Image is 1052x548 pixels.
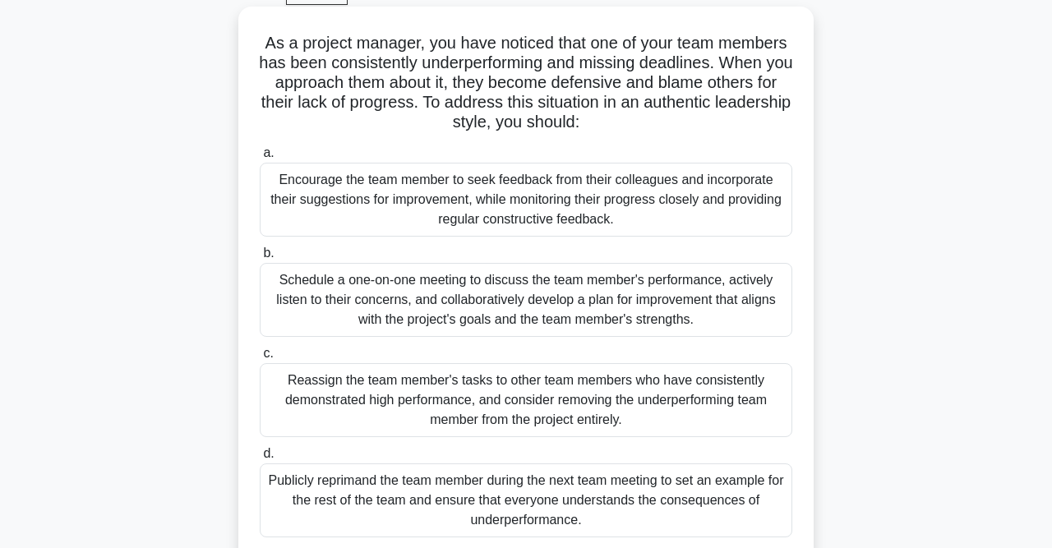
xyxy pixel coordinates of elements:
[260,263,792,337] div: Schedule a one-on-one meeting to discuss the team member's performance, actively listen to their ...
[263,145,274,159] span: a.
[260,163,792,237] div: Encourage the team member to seek feedback from their colleagues and incorporate their suggestion...
[258,33,794,133] h5: As a project manager, you have noticed that one of your team members has been consistently underp...
[260,463,792,537] div: Publicly reprimand the team member during the next team meeting to set an example for the rest of...
[263,346,273,360] span: c.
[260,363,792,437] div: Reassign the team member's tasks to other team members who have consistently demonstrated high pe...
[263,246,274,260] span: b.
[263,446,274,460] span: d.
